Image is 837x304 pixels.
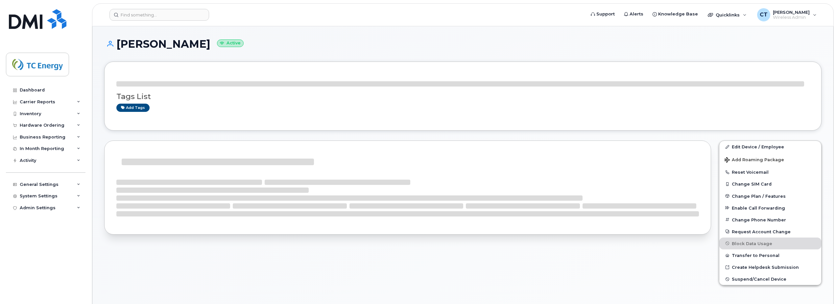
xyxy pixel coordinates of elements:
[719,273,821,285] button: Suspend/Cancel Device
[719,202,821,214] button: Enable Call Forwarding
[732,205,785,210] span: Enable Call Forwarding
[104,38,822,50] h1: [PERSON_NAME]
[719,238,821,249] button: Block Data Usage
[732,277,786,282] span: Suspend/Cancel Device
[719,214,821,226] button: Change Phone Number
[719,261,821,273] a: Create Helpdesk Submission
[732,193,786,198] span: Change Plan / Features
[719,226,821,238] button: Request Account Change
[719,249,821,261] button: Transfer to Personal
[719,166,821,178] button: Reset Voicemail
[217,39,244,47] small: Active
[116,92,809,101] h3: Tags List
[719,153,821,166] button: Add Roaming Package
[719,178,821,190] button: Change SIM Card
[116,104,150,112] a: Add tags
[719,141,821,153] a: Edit Device / Employee
[725,157,784,164] span: Add Roaming Package
[719,190,821,202] button: Change Plan / Features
